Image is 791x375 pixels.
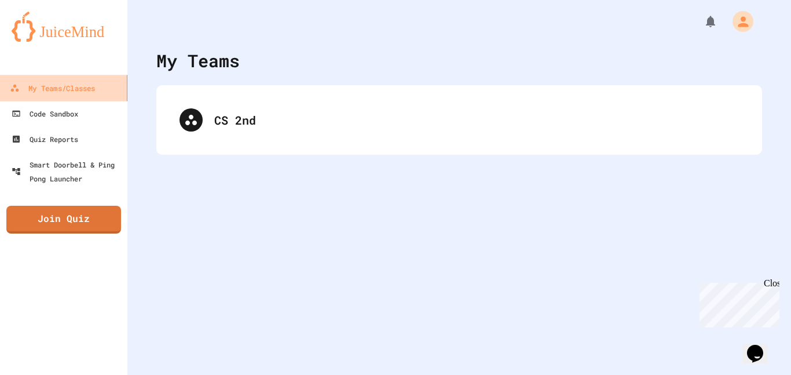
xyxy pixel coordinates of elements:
[695,278,779,327] iframe: chat widget
[168,97,750,143] div: CS 2nd
[214,111,739,129] div: CS 2nd
[742,329,779,363] iframe: chat widget
[6,206,121,234] a: Join Quiz
[720,8,756,35] div: My Account
[12,132,78,146] div: Quiz Reports
[12,12,116,42] img: logo-orange.svg
[12,158,123,185] div: Smart Doorbell & Ping Pong Launcher
[10,81,95,96] div: My Teams/Classes
[12,107,78,121] div: Code Sandbox
[682,12,720,31] div: My Notifications
[5,5,80,74] div: Chat with us now!Close
[156,48,240,74] div: My Teams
